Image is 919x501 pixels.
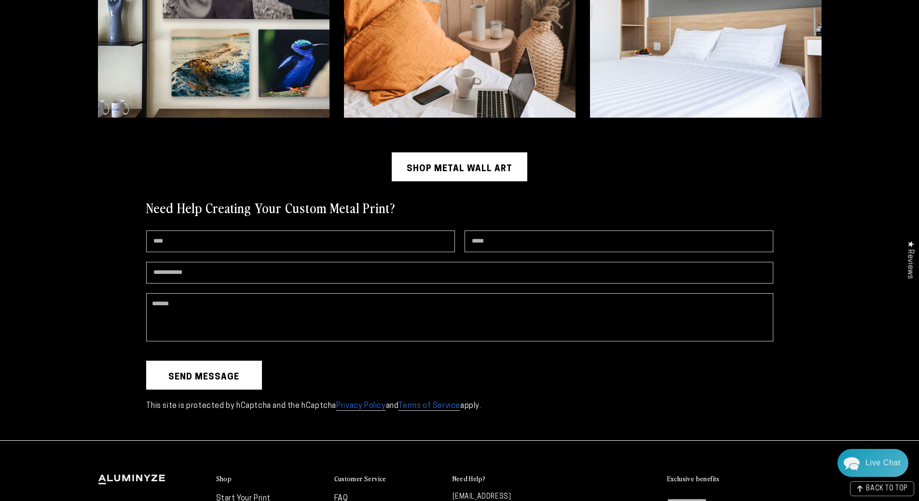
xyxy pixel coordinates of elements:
a: Privacy Policy [336,402,385,411]
p: This site is protected by hCaptcha and the hCaptcha and apply. [146,399,773,413]
a: Shop Metal Wall Art [392,152,527,181]
h2: Customer Service [334,474,386,483]
h2: Need Help Creating Your Custom Metal Print? [146,199,395,216]
div: Click to open Judge.me floating reviews tab [901,233,919,286]
a: Terms of Service [398,402,460,411]
h2: Exclusive benefits [667,474,720,483]
h2: Need Help? [453,474,486,483]
summary: Customer Service [334,474,443,484]
div: Contact Us Directly [865,449,901,477]
summary: Exclusive benefits [667,474,822,484]
summary: Shop [216,474,325,484]
button: Send message [146,361,262,390]
h2: Shop [216,474,232,483]
span: BACK TO TOP [866,486,908,492]
summary: Need Help? [453,474,561,484]
div: Chat widget toggle [837,449,908,477]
